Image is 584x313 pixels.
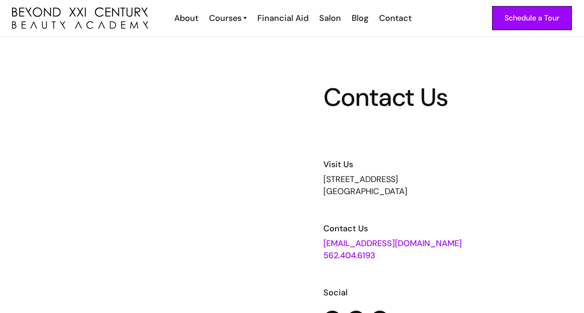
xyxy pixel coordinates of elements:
div: Schedule a Tour [505,12,559,24]
h6: Visit Us [323,158,553,170]
h1: Contact Us [323,85,553,110]
img: beyond 21st century beauty academy logo [12,7,148,29]
a: Financial Aid [251,12,313,24]
div: Blog [352,12,368,24]
div: About [174,12,198,24]
a: 562.404.6193 [323,250,375,261]
a: Courses [209,12,247,24]
div: Salon [319,12,341,24]
a: About [168,12,203,24]
a: Schedule a Tour [492,6,572,30]
a: home [12,7,148,29]
div: Courses [209,12,242,24]
a: Blog [346,12,373,24]
a: Contact [373,12,416,24]
h6: Social [323,287,553,299]
div: Contact [379,12,412,24]
a: [EMAIL_ADDRESS][DOMAIN_NAME] [323,238,462,249]
div: [STREET_ADDRESS] [GEOGRAPHIC_DATA] [323,173,553,197]
h6: Contact Us [323,222,553,235]
a: Salon [313,12,346,24]
div: Financial Aid [257,12,308,24]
